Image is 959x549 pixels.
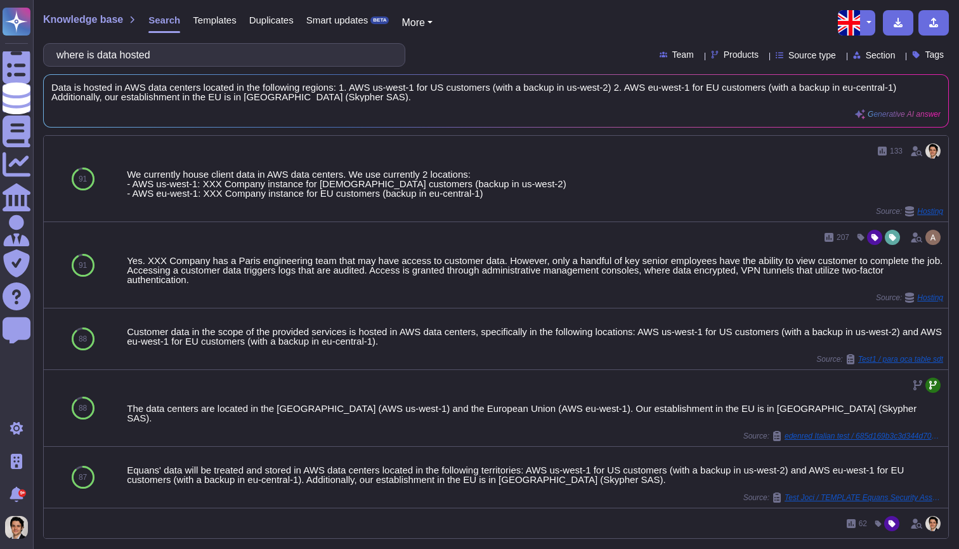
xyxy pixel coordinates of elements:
div: Yes. XXX Company has a Paris engineering team that may have access to customer data. However, onl... [127,256,943,284]
span: Source: [876,293,943,303]
span: Search [148,15,180,25]
div: We currently house client data in AWS data centers. We use currently 2 locations: - AWS us-west-1... [127,169,943,198]
span: 91 [79,261,87,269]
span: Test Joci / TEMPLATE Equans Security Assurance Plan SaaS V07 1 [785,494,943,501]
span: Tags [925,50,944,59]
button: user [3,513,37,541]
span: More [401,17,424,28]
span: edenred Italian test / 685d169b3c3d344d70130e0d [785,432,943,440]
span: 88 [79,404,87,412]
div: The data centers are located in the [GEOGRAPHIC_DATA] (AWS us-west-1) and the European Union (AWS... [127,404,943,423]
img: user [925,516,941,531]
span: 133 [890,147,903,155]
input: Search a question or template... [50,44,392,66]
span: Source: [743,493,943,503]
span: Team [672,50,694,59]
span: 62 [859,520,867,527]
button: More [401,15,433,30]
span: 91 [79,175,87,183]
img: en [838,10,863,36]
span: 207 [837,234,849,241]
span: Source: [743,431,943,441]
div: BETA [370,17,389,24]
div: Customer data in the scope of the provided services is hosted in AWS data centers, specifically i... [127,327,943,346]
span: Source: [816,354,943,364]
span: 87 [79,473,87,481]
span: Products [724,50,759,59]
div: Equans' data will be treated and stored in AWS data centers located in the following territories:... [127,465,943,484]
span: 88 [79,335,87,343]
span: Hosting [917,208,943,215]
span: Section [866,51,896,60]
span: Smart updates [306,15,369,25]
span: Duplicates [249,15,294,25]
span: Knowledge base [43,15,123,25]
img: user [5,516,28,539]
span: Test1 / para qca table sdt [858,355,943,363]
span: Generative AI answer [868,110,941,118]
span: Templates [193,15,236,25]
img: user [925,143,941,159]
span: Data is hosted in AWS data centers located in the following regions: 1. AWS us-west-1 for US cust... [51,83,941,102]
img: user [925,230,941,245]
span: Source: [876,206,943,216]
span: Hosting [917,294,943,301]
span: Source type [788,51,836,60]
div: 9+ [18,489,26,497]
